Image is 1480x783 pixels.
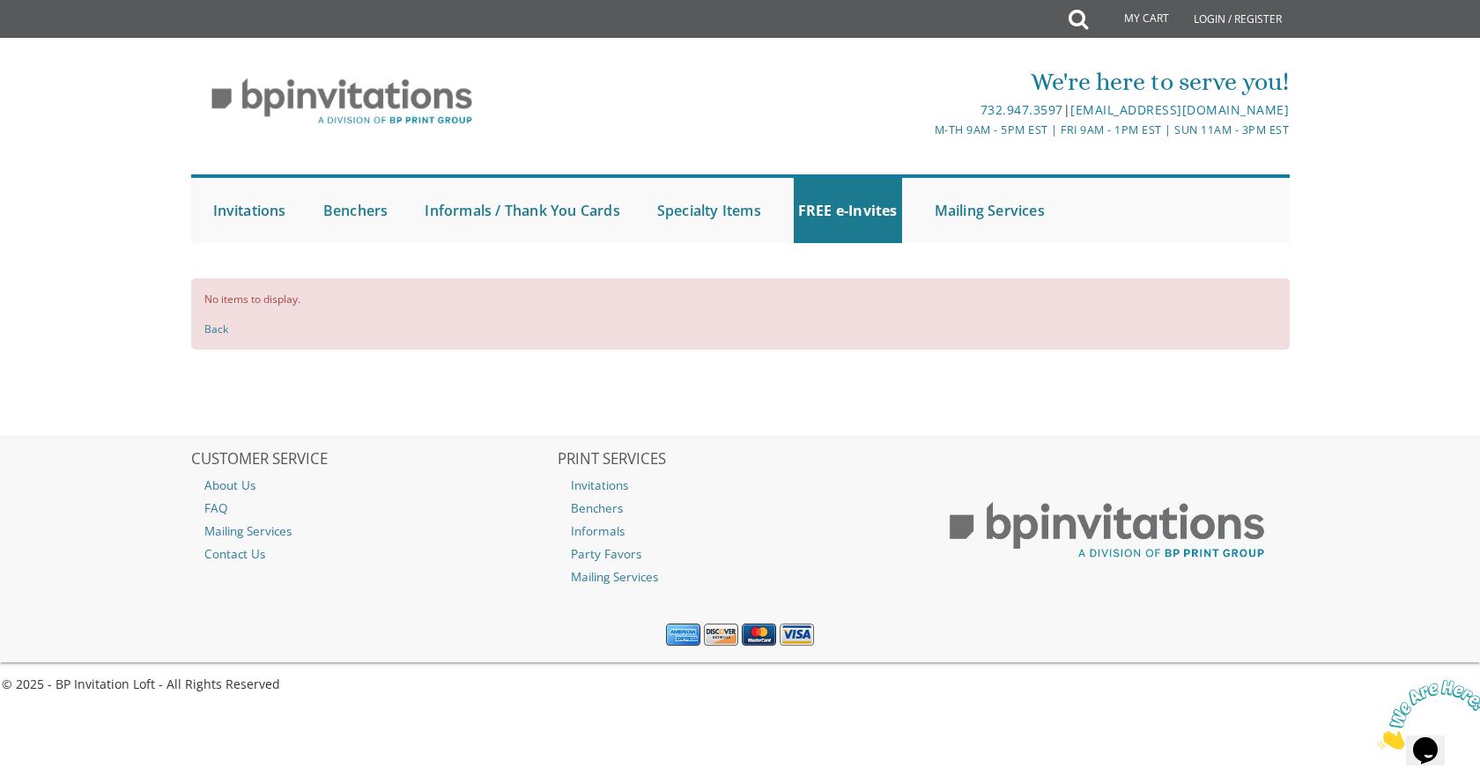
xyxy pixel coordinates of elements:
[653,178,766,243] a: Specialty Items
[7,7,116,77] img: Chat attention grabber
[191,520,556,543] a: Mailing Services
[704,624,738,646] img: Discover
[780,624,814,646] img: Visa
[742,624,776,646] img: MasterCard
[1086,2,1181,37] a: My Cart
[558,100,1289,121] div: |
[319,178,393,243] a: Benchers
[1070,101,1289,118] a: [EMAIL_ADDRESS][DOMAIN_NAME]
[558,520,922,543] a: Informals
[930,178,1049,243] a: Mailing Services
[191,65,493,138] img: BP Invitation Loft
[558,497,922,520] a: Benchers
[420,178,624,243] a: Informals / Thank You Cards
[1371,673,1480,757] iframe: chat widget
[204,321,228,336] a: Back
[191,278,1290,350] div: No items to display.
[209,178,291,243] a: Invitations
[191,474,556,497] a: About Us
[558,565,922,588] a: Mailing Services
[980,101,1063,118] a: 732.947.3597
[191,451,556,469] h2: CUSTOMER SERVICE
[191,543,556,565] a: Contact Us
[558,451,922,469] h2: PRINT SERVICES
[666,624,700,646] img: American Express
[925,486,1290,574] img: BP Print Group
[558,474,922,497] a: Invitations
[191,497,556,520] a: FAQ
[558,543,922,565] a: Party Favors
[558,121,1289,139] div: M-Th 9am - 5pm EST | Fri 9am - 1pm EST | Sun 11am - 3pm EST
[794,178,902,243] a: FREE e-Invites
[558,64,1289,100] div: We're here to serve you!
